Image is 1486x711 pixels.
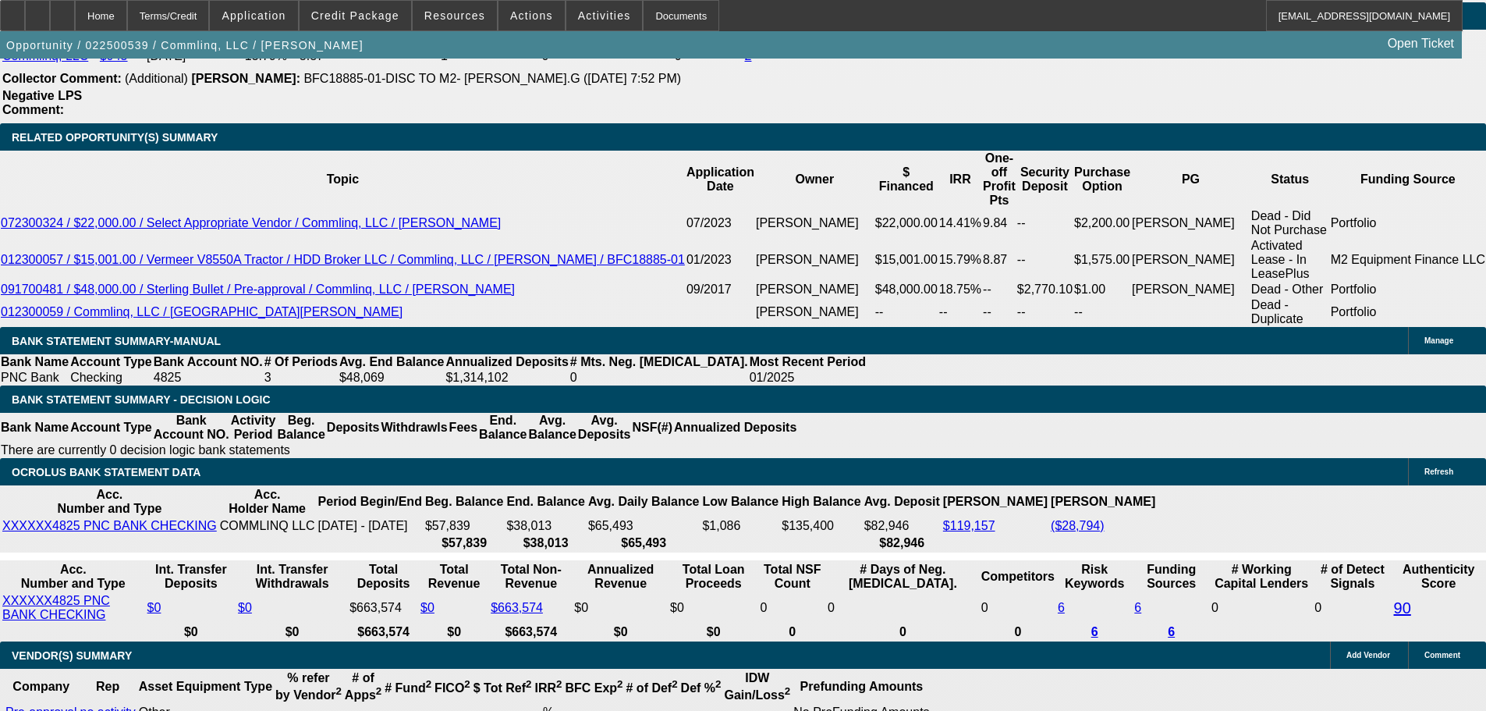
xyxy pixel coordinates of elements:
div: $0 [574,601,667,615]
sup: 2 [526,678,531,690]
td: 0 [759,593,825,623]
a: $0 [147,601,161,614]
th: Acc. Holder Name [219,487,316,517]
td: Checking [69,370,153,386]
td: $48,000.00 [874,282,938,297]
th: 0 [981,624,1055,640]
th: # Mts. Neg. [MEDICAL_DATA]. [569,354,749,370]
b: Def % [681,681,722,695]
th: 0 [827,624,979,640]
b: $ Tot Ref [473,681,532,695]
th: Annualized Deposits [445,354,569,370]
th: Avg. Deposit [864,487,941,517]
th: Account Type [69,354,153,370]
th: PG [1131,151,1250,208]
sup: 2 [335,685,341,697]
button: Credit Package [300,1,411,30]
th: Security Deposit [1016,151,1073,208]
a: 012300059 / Commlinq, LLC / [GEOGRAPHIC_DATA][PERSON_NAME] [1,305,403,318]
th: # Of Periods [264,354,339,370]
th: $0 [237,624,347,640]
th: Risk Keywords [1057,562,1132,592]
td: 07/2023 [686,208,755,238]
td: -- [982,297,1016,327]
th: Total Loan Proceeds [669,562,757,592]
th: # Working Capital Lenders [1211,562,1312,592]
th: Beg. Balance [424,487,504,517]
td: 18.75% [938,282,982,297]
sup: 2 [376,685,381,697]
td: [DATE] - [DATE] [317,518,423,534]
td: [PERSON_NAME] [755,208,874,238]
span: Manage [1424,336,1453,345]
th: Period Begin/End [317,487,423,517]
th: $57,839 [424,535,504,551]
span: Credit Package [311,9,399,22]
th: [PERSON_NAME] [1050,487,1156,517]
td: -- [1016,238,1073,282]
th: $38,013 [505,535,585,551]
th: Fees [449,413,478,443]
td: $1,575.00 [1073,238,1131,282]
sup: 2 [715,678,721,690]
th: $82,946 [864,535,941,551]
button: Actions [498,1,565,30]
a: $119,157 [943,519,995,532]
th: Avg. Daily Balance [587,487,700,517]
td: 15.79% [938,238,982,282]
td: 14.41% [938,208,982,238]
a: ($28,794) [1051,519,1105,532]
th: $0 [669,624,757,640]
b: % refer by Vendor [275,671,342,702]
sup: 2 [672,678,677,690]
th: Competitors [981,562,1055,592]
b: Collector Comment: [2,72,122,85]
th: Low Balance [701,487,779,517]
th: 0 [759,624,825,640]
th: High Balance [781,487,861,517]
td: [PERSON_NAME] [1131,238,1250,282]
a: Open Ticket [1381,30,1460,57]
td: -- [874,297,938,327]
th: End. Balance [505,487,585,517]
b: Company [12,680,69,693]
th: Avg. End Balance [339,354,445,370]
span: Activities [578,9,631,22]
th: Bank Account NO. [153,354,264,370]
span: RELATED OPPORTUNITY(S) SUMMARY [12,131,218,144]
td: [PERSON_NAME] [755,282,874,297]
span: Opportunity / 022500539 / Commlinq, LLC / [PERSON_NAME] [6,39,364,52]
td: 09/2017 [686,282,755,297]
td: COMMLINQ LLC [219,518,316,534]
a: $0 [238,601,252,614]
td: $2,200.00 [1073,208,1131,238]
td: 3 [264,370,339,386]
td: $15,001.00 [874,238,938,282]
b: IRR [534,681,562,695]
a: $0 [420,601,434,614]
b: Negative LPS Comment: [2,89,82,116]
td: -- [982,282,1016,297]
th: Beg. Balance [276,413,325,443]
th: Annualized Deposits [673,413,797,443]
span: BFC18885-01-DISC TO M2- [PERSON_NAME].G ([DATE] 7:52 PM) [303,72,681,85]
th: # of Detect Signals [1314,562,1391,592]
td: $2,770.10 [1016,282,1073,297]
span: VENDOR(S) SUMMARY [12,649,132,662]
td: $1.00 [1073,282,1131,297]
th: Deposits [326,413,381,443]
th: Withdrawls [380,413,448,443]
td: $82,946 [864,518,941,534]
a: 6 [1134,601,1141,614]
span: Application [222,9,285,22]
th: # Days of Neg. [MEDICAL_DATA]. [827,562,979,592]
td: Activated Lease - In LeasePlus [1250,238,1330,282]
th: $0 [147,624,236,640]
td: 4825 [153,370,264,386]
a: 6 [1058,601,1065,614]
td: $663,574 [349,593,418,623]
th: Total Deposits [349,562,418,592]
th: Sum of the Total NSF Count and Total Overdraft Fee Count from Ocrolus [759,562,825,592]
th: $0 [420,624,488,640]
b: FICO [434,681,470,695]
